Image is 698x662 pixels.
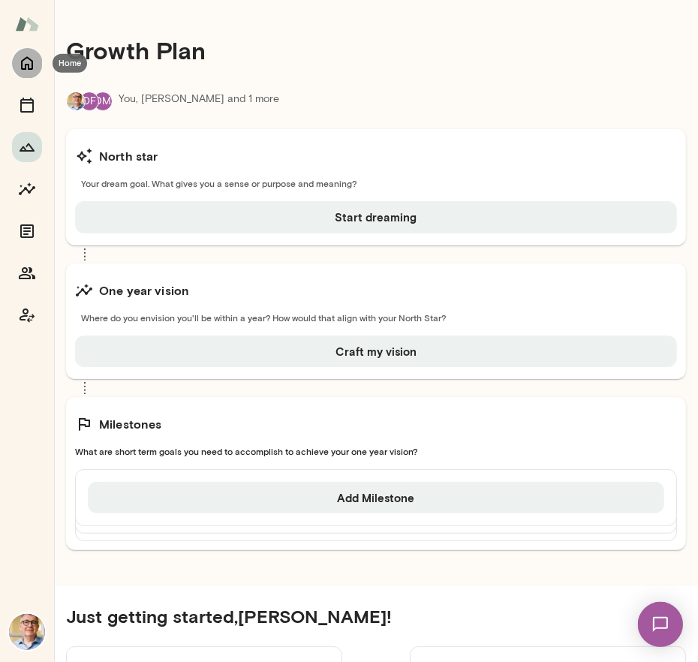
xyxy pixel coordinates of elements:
[66,604,686,628] h5: Just getting started, [PERSON_NAME] !
[88,482,664,513] button: Add Milestone
[93,92,113,111] div: DM
[67,92,85,110] img: Scott Bowie
[75,469,677,526] div: Add Milestone
[80,92,99,111] div: OF
[99,147,158,165] h6: North star
[75,336,677,367] button: Craft my vision
[99,415,162,433] h6: Milestones
[9,614,45,650] img: Scott Bowie
[12,216,42,246] button: Documents
[75,311,677,323] span: Where do you envision you'll be within a year? How would that align with your North Star?
[75,177,677,189] span: Your dream goal. What gives you a sense or purpose and meaning?
[12,48,42,78] button: Home
[53,54,87,73] div: Home
[12,132,42,162] button: Growth Plan
[12,174,42,204] button: Insights
[75,445,677,457] span: What are short term goals you need to accomplish to achieve your one year vision?
[15,10,39,38] img: Mento
[12,90,42,120] button: Sessions
[119,92,279,111] p: You, [PERSON_NAME] and 1 more
[12,300,42,330] button: Coach app
[66,36,686,65] h4: Growth Plan
[99,281,189,299] h6: One year vision
[12,258,42,288] button: Members
[75,201,677,233] button: Start dreaming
